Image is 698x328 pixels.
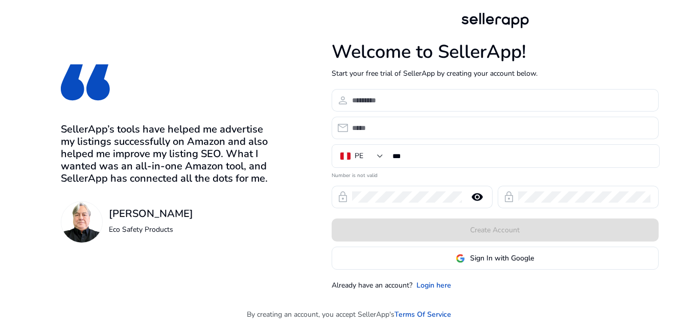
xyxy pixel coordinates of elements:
[332,280,412,291] p: Already have an account?
[470,253,534,264] span: Sign In with Google
[465,191,490,203] mat-icon: remove_red_eye
[337,122,349,134] span: email
[61,123,279,185] h3: SellerApp’s tools have helped me advertise my listings successfully on Amazon and also helped me ...
[332,169,659,180] mat-error: Number is not valid
[503,191,515,203] span: lock
[416,280,451,291] a: Login here
[337,191,349,203] span: lock
[109,224,193,235] p: Eco Safety Products
[109,208,193,220] h3: [PERSON_NAME]
[332,41,659,63] h1: Welcome to SellerApp!
[332,247,659,270] button: Sign In with Google
[337,94,349,106] span: person
[456,254,465,263] img: google-logo.svg
[355,150,363,162] div: PE
[394,309,451,320] a: Terms Of Service
[332,68,659,79] p: Start your free trial of SellerApp by creating your account below.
